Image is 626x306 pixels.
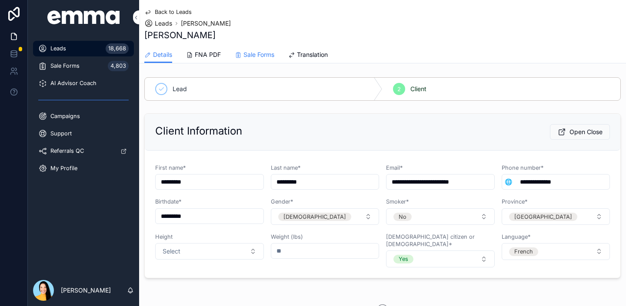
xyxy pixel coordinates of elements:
a: My Profile [33,161,134,176]
button: Open Close [550,124,610,140]
span: FNA PDF [195,50,221,59]
a: Referrals QC [33,143,134,159]
span: Phone number* [502,165,543,171]
a: Leads [144,19,172,28]
span: Client [410,85,426,93]
a: Translation [288,47,328,64]
span: 🌐 [505,178,512,186]
span: Email* [386,165,403,171]
span: Smoker* [386,198,409,205]
div: French [514,247,533,256]
span: Sale Forms [243,50,274,59]
a: [PERSON_NAME] [181,19,231,28]
a: Campaigns [33,109,134,124]
a: AI Advisor Coach [33,76,134,91]
span: 2 [397,86,401,93]
div: Yes [399,255,408,263]
h1: [PERSON_NAME] [144,29,216,41]
a: Details [144,47,172,63]
button: Select Button [502,174,515,190]
div: scrollable content [28,35,139,188]
span: Language* [502,234,530,240]
a: Leads18,668 [33,41,134,56]
a: Sale Forms4,803 [33,58,134,74]
div: [DEMOGRAPHIC_DATA] [283,213,346,221]
button: Select Button [502,208,610,225]
a: Sale Forms [235,47,274,64]
button: Select Button [271,208,380,225]
span: Weight (lbs) [271,234,303,240]
span: Campaigns [50,112,80,120]
span: Leads [155,19,172,28]
span: Open Close [569,128,603,136]
span: Birthdate* [155,198,181,205]
span: Select [163,247,180,256]
img: App logo [47,10,120,24]
button: Select Button [386,250,495,267]
span: Last name* [271,165,300,171]
span: First name* [155,165,186,171]
div: No [399,213,406,221]
a: Back to Leads [144,8,192,16]
button: Select Button [502,243,610,260]
div: 18,668 [106,43,129,54]
span: Lead [173,85,187,93]
span: Province* [502,198,527,205]
span: Translation [297,50,328,59]
span: Leads [50,45,66,52]
span: Referrals QC [50,147,84,155]
a: Support [33,126,134,141]
span: Details [153,50,172,59]
div: [GEOGRAPHIC_DATA] [514,213,572,221]
span: Back to Leads [155,8,192,16]
button: Select Button [155,243,264,260]
span: My Profile [50,165,77,172]
span: Gender* [271,198,293,205]
button: Select Button [386,208,495,225]
span: Height [155,234,173,240]
h2: Client Information [155,124,242,138]
span: Support [50,130,72,137]
span: AI Advisor Coach [50,79,97,87]
p: [PERSON_NAME] [61,286,111,295]
a: FNA PDF [186,47,221,64]
span: [DEMOGRAPHIC_DATA] citizen or [DEMOGRAPHIC_DATA]* [386,234,475,247]
span: Sale Forms [50,62,80,69]
div: 4,803 [108,61,129,71]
